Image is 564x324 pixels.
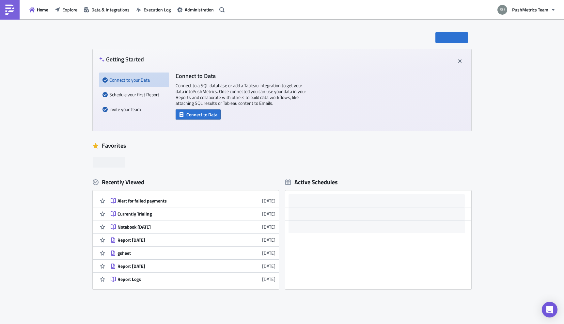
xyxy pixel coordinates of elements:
time: 2025-07-23T19:50:03Z [262,276,275,283]
span: Execution Log [144,6,171,13]
div: Report Logs [117,276,232,282]
a: Report [DATE][DATE] [111,234,275,246]
span: Data & Integrations [91,6,130,13]
h4: Connect to Data [176,73,306,79]
a: Report [DATE][DATE] [111,260,275,272]
div: Schedule your first Report [102,87,166,102]
a: Connect to Data [176,110,221,117]
span: Explore [62,6,77,13]
div: gsheet [117,250,232,256]
time: 2025-08-28T10:34:14Z [262,197,275,204]
time: 2025-08-01T22:55:32Z [262,263,275,269]
div: Notebook [DATE] [117,224,232,230]
span: Administration [185,6,214,13]
button: Home [26,5,52,15]
div: Invite your Team [102,102,166,117]
div: Connect to your Data [102,73,166,87]
div: Alert for failed payments [117,198,232,204]
h4: Getting Started [99,56,144,63]
span: Connect to Data [186,111,217,118]
span: Home [37,6,48,13]
img: PushMetrics [5,5,15,15]
a: Report Logs[DATE] [111,273,275,285]
time: 2025-08-27T15:03:58Z [262,236,275,243]
div: Recently Viewed [93,177,279,187]
div: Report [DATE] [117,263,232,269]
button: Administration [174,5,217,15]
button: PushMetrics Team [493,3,559,17]
span: PushMetrics Team [512,6,548,13]
button: Connect to Data [176,109,221,120]
p: Connect to a SQL database or add a Tableau integration to get your data into PushMetrics . Once c... [176,83,306,106]
button: Execution Log [133,5,174,15]
time: 2025-08-03T20:52:18Z [262,250,275,256]
div: Report [DATE] [117,237,232,243]
button: Explore [52,5,81,15]
div: Currently Trialing [117,211,232,217]
a: Alert for failed payments[DATE] [111,194,275,207]
a: Notebook [DATE][DATE] [111,220,275,233]
time: 2025-08-27T15:04:18Z [262,223,275,230]
div: Open Intercom Messenger [542,302,557,317]
button: Data & Integrations [81,5,133,15]
a: gsheet[DATE] [111,247,275,259]
div: Favorites [93,141,471,151]
time: 2025-08-28T10:33:07Z [262,210,275,217]
img: Avatar [497,4,508,15]
div: Active Schedules [285,178,338,186]
a: Currently Trialing[DATE] [111,207,275,220]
